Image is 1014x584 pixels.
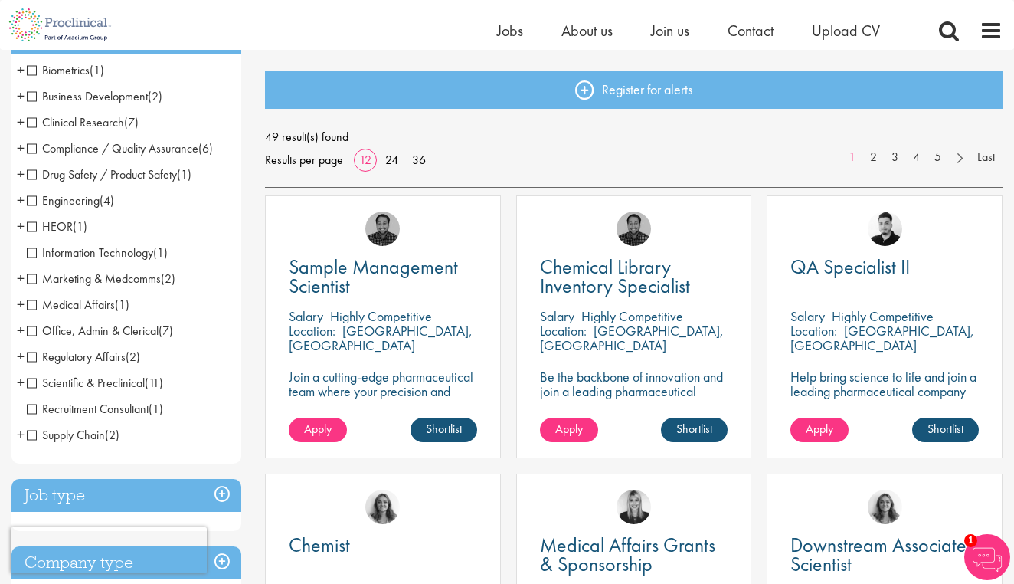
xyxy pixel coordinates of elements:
[17,162,25,185] span: +
[540,536,728,574] a: Medical Affairs Grants & Sponsorship
[497,21,523,41] span: Jobs
[27,192,100,208] span: Engineering
[868,490,902,524] img: Jackie Cerchio
[11,527,207,573] iframe: reCAPTCHA
[17,293,25,316] span: +
[617,212,651,246] a: Mike Raletz
[17,319,25,342] span: +
[289,307,323,325] span: Salary
[265,149,343,172] span: Results per page
[884,149,906,166] a: 3
[841,149,863,166] a: 1
[27,323,173,339] span: Office, Admin & Clerical
[812,21,880,41] a: Upload CV
[17,267,25,290] span: +
[540,532,715,577] span: Medical Affairs Grants & Sponsorship
[540,418,598,442] a: Apply
[149,401,163,417] span: (1)
[27,114,139,130] span: Clinical Research
[790,418,849,442] a: Apply
[17,189,25,212] span: +
[380,152,404,168] a: 24
[354,152,377,168] a: 12
[540,322,587,340] span: Location:
[790,258,979,277] a: QA Specialist II
[790,369,979,442] p: Help bring science to life and join a leading pharmaceutical company to play a key role in delive...
[289,369,477,428] p: Join a cutting-edge pharmaceutical team where your precision and passion for quality will help sh...
[90,62,104,78] span: (1)
[27,375,163,391] span: Scientific & Preclinical
[145,375,163,391] span: (11)
[17,58,25,81] span: +
[289,254,458,299] span: Sample Management Scientist
[100,192,114,208] span: (4)
[17,84,25,107] span: +
[728,21,774,41] a: Contact
[115,297,129,313] span: (1)
[105,427,119,443] span: (2)
[289,532,350,558] span: Chemist
[27,62,90,78] span: Biometrics
[540,369,728,428] p: Be the backbone of innovation and join a leading pharmaceutical company to help keep life-changin...
[407,152,431,168] a: 36
[561,21,613,41] a: About us
[27,427,119,443] span: Supply Chain
[832,307,934,325] p: Highly Competitive
[27,192,114,208] span: Engineering
[862,149,885,166] a: 2
[365,212,400,246] a: Mike Raletz
[27,401,149,417] span: Recruitment Consultant
[964,534,977,547] span: 1
[411,418,477,442] a: Shortlist
[304,421,332,437] span: Apply
[27,427,105,443] span: Supply Chain
[148,88,162,104] span: (2)
[17,136,25,159] span: +
[964,534,1010,580] img: Chatbot
[27,244,168,261] span: Information Technology
[27,271,161,287] span: Marketing & Medcomms
[17,215,25,238] span: +
[265,71,1003,109] a: Register for alerts
[27,218,73,235] span: HEOR
[27,140,198,156] span: Compliance / Quality Assurance
[27,244,153,261] span: Information Technology
[555,421,583,437] span: Apply
[17,345,25,368] span: +
[289,418,347,442] a: Apply
[289,322,473,354] p: [GEOGRAPHIC_DATA], [GEOGRAPHIC_DATA]
[540,258,728,296] a: Chemical Library Inventory Specialist
[868,212,902,246] img: Anderson Maldonado
[27,375,145,391] span: Scientific & Preclinical
[540,254,690,299] span: Chemical Library Inventory Specialist
[27,271,175,287] span: Marketing & Medcomms
[927,149,949,166] a: 5
[617,490,651,524] img: Janelle Jones
[289,322,335,340] span: Location:
[11,479,241,512] h3: Job type
[365,490,400,524] img: Jackie Cerchio
[198,140,213,156] span: (6)
[790,532,967,577] span: Downstream Associate Scientist
[27,401,163,417] span: Recruitment Consultant
[806,421,833,437] span: Apply
[27,349,140,365] span: Regulatory Affairs
[73,218,87,235] span: (1)
[912,418,979,442] a: Shortlist
[970,149,1003,166] a: Last
[27,349,126,365] span: Regulatory Affairs
[289,258,477,296] a: Sample Management Scientist
[27,323,159,339] span: Office, Admin & Clerical
[540,307,574,325] span: Salary
[790,322,974,354] p: [GEOGRAPHIC_DATA], [GEOGRAPHIC_DATA]
[161,271,175,287] span: (2)
[27,114,124,130] span: Clinical Research
[790,322,837,340] span: Location:
[661,418,728,442] a: Shortlist
[17,110,25,133] span: +
[17,371,25,394] span: +
[330,307,432,325] p: Highly Competitive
